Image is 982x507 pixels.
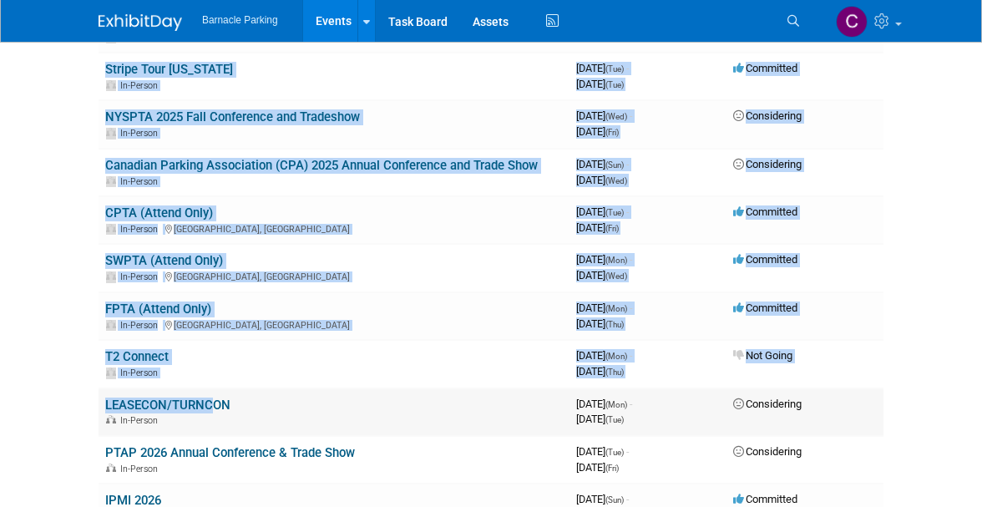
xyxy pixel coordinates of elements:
a: PTAP 2026 Annual Conference & Trade Show [105,445,355,460]
span: [DATE] [576,125,619,138]
span: - [626,445,629,458]
span: - [630,109,632,122]
span: In-Person [120,320,163,331]
span: (Wed) [605,112,627,121]
span: In-Person [120,464,163,474]
span: [DATE] [576,445,629,458]
span: (Fri) [605,224,619,233]
span: (Fri) [605,464,619,473]
span: - [630,398,632,410]
span: In-Person [120,176,163,187]
div: [GEOGRAPHIC_DATA], [GEOGRAPHIC_DATA] [105,269,563,282]
span: [DATE] [576,317,624,330]
span: [DATE] [576,365,624,378]
a: SWPTA (Attend Only) [105,253,223,268]
span: (Mon) [605,400,627,409]
img: In-Person Event [106,320,116,328]
img: In-Person Event [106,80,116,89]
span: Considering [733,398,802,410]
span: (Fri) [605,128,619,137]
span: (Mon) [605,304,627,313]
span: [DATE] [576,302,632,314]
img: In-Person Event [106,368,116,376]
span: [DATE] [576,109,632,122]
a: FPTA (Attend Only) [105,302,211,317]
span: (Thu) [605,320,624,329]
span: (Thu) [605,368,624,377]
span: - [630,302,632,314]
img: In-Person Event [106,464,116,472]
span: Committed [733,62,797,74]
img: In-Person Event [106,224,116,232]
span: Barnacle Parking [202,14,278,26]
span: - [630,253,632,266]
span: [DATE] [576,493,629,505]
span: (Tue) [605,80,624,89]
span: [DATE] [576,349,632,362]
span: (Tue) [605,208,624,217]
span: [DATE] [576,62,629,74]
span: [DATE] [576,205,629,218]
a: CPTA (Attend Only) [105,205,213,221]
a: Stripe Tour [US_STATE] [105,62,233,77]
span: [DATE] [576,398,632,410]
a: T2 Connect [105,349,169,364]
div: [GEOGRAPHIC_DATA], [GEOGRAPHIC_DATA] [105,317,563,331]
span: (Wed) [605,271,627,281]
span: [DATE] [576,461,619,474]
img: In-Person Event [106,415,116,423]
span: [DATE] [576,78,624,90]
span: In-Person [120,128,163,139]
span: (Tue) [605,448,624,457]
span: Considering [733,158,802,170]
span: (Sun) [605,495,624,504]
img: Cara Murray [836,6,868,38]
span: [DATE] [576,269,627,281]
span: (Wed) [605,176,627,185]
span: In-Person [120,80,163,91]
img: In-Person Event [106,128,116,136]
span: (Mon) [605,352,627,361]
img: In-Person Event [106,176,116,185]
span: Considering [733,445,802,458]
span: [DATE] [576,221,619,234]
span: (Sun) [605,160,624,170]
img: ExhibitDay [99,14,182,31]
span: (Mon) [605,256,627,265]
img: In-Person Event [106,271,116,280]
span: [DATE] [576,413,624,425]
span: - [626,205,629,218]
span: [DATE] [576,253,632,266]
span: [DATE] [576,158,629,170]
span: Committed [733,493,797,505]
span: In-Person [120,368,163,378]
span: - [626,493,629,505]
span: Committed [733,253,797,266]
span: [DATE] [576,174,627,186]
span: - [626,158,629,170]
a: LEASECON/TURNCON [105,398,230,413]
a: Canadian Parking Association (CPA) 2025 Annual Conference and Trade Show [105,158,538,173]
span: (Tue) [605,64,624,74]
span: Committed [733,302,797,314]
span: Committed [733,205,797,218]
span: Considering [733,109,802,122]
span: Not Going [733,349,792,362]
span: In-Person [120,415,163,426]
div: [GEOGRAPHIC_DATA], [GEOGRAPHIC_DATA] [105,221,563,235]
a: NYSPTA 2025 Fall Conference and Tradeshow [105,109,360,124]
span: In-Person [120,271,163,282]
span: (Tue) [605,415,624,424]
span: - [626,62,629,74]
span: In-Person [120,224,163,235]
span: - [630,349,632,362]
